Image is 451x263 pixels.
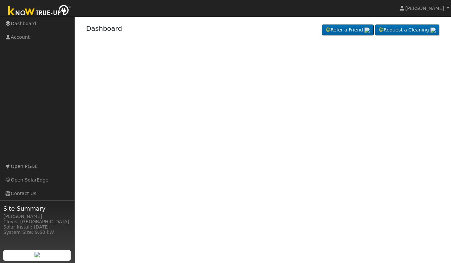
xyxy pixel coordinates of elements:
[3,224,71,231] div: Solar Install: [DATE]
[5,4,75,19] img: Know True-Up
[375,25,439,36] a: Request a Cleaning
[322,25,374,36] a: Refer a Friend
[3,204,71,213] span: Site Summary
[3,213,71,220] div: [PERSON_NAME]
[3,229,71,236] div: System Size: 9.60 kW
[364,27,370,33] img: retrieve
[86,25,122,32] a: Dashboard
[3,218,71,225] div: Clovis, [GEOGRAPHIC_DATA]
[34,252,40,257] img: retrieve
[405,6,444,11] span: [PERSON_NAME]
[430,27,436,33] img: retrieve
